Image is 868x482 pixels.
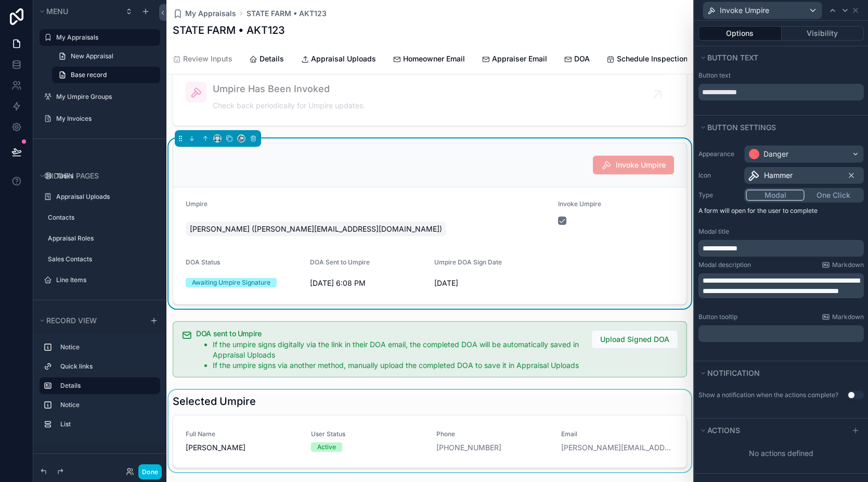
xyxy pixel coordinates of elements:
[707,426,740,435] span: Actions
[56,276,154,284] label: Line Items
[720,5,769,16] span: Invoke Umpire
[260,54,284,64] span: Details
[48,234,154,243] label: Appraisal Roles
[52,48,160,65] a: New Appraisal
[782,26,864,41] button: Visibility
[33,334,166,443] div: scrollable content
[746,189,805,201] button: Modal
[698,71,731,80] label: Button text
[46,7,68,16] span: Menu
[574,54,590,64] span: DOA
[698,227,729,236] label: Modal title
[698,171,740,180] label: Icon
[46,316,97,325] span: Record view
[698,191,740,199] label: Type
[606,49,688,70] a: Schedule Inspection
[192,278,270,287] div: Awaiting Umpire Signature
[37,4,119,19] button: Menu
[698,240,864,257] div: scrollable content
[138,464,162,479] button: Done
[707,53,758,62] span: Button text
[247,8,327,19] a: STATE FARM • AKT123
[698,325,864,342] div: scrollable content
[703,2,822,19] button: Invoke Umpire
[56,172,154,180] label: Tasks
[186,200,208,208] span: Umpire
[698,261,751,269] label: Modal description
[301,49,376,70] a: Appraisal Uploads
[822,261,864,269] a: Markdown
[310,278,426,288] span: [DATE] 6:08 PM
[173,49,232,70] a: Review Inputs
[832,313,864,321] span: Markdown
[698,120,858,135] button: Button settings
[698,423,845,438] button: Actions
[183,54,232,64] span: Review Inputs
[698,273,864,298] div: scrollable content
[698,50,858,65] button: Button text
[707,123,776,132] span: Button settings
[617,54,688,64] span: Schedule Inspection
[52,67,160,83] a: Base record
[805,189,862,201] button: One Click
[60,382,152,390] label: Details
[832,261,864,269] span: Markdown
[763,149,788,159] div: Danger
[558,200,601,208] span: Invoke Umpire
[698,26,782,41] button: Options
[186,258,220,266] span: DOA Status
[311,54,376,64] span: Appraisal Uploads
[310,258,370,266] span: DOA Sent to Umpire
[173,23,285,37] h1: STATE FARM • AKT123
[185,8,236,19] span: My Appraisals
[492,54,547,64] span: Appraiser Email
[698,391,838,399] div: Show a notification when the actions complete?
[173,8,236,19] a: My Appraisals
[60,420,152,428] label: List
[56,193,154,201] label: Appraisal Uploads
[403,54,465,64] span: Homeowner Email
[56,115,154,123] label: My Invoices
[37,313,144,328] button: Record view
[434,278,550,288] span: [DATE]
[698,313,737,321] label: Button tooltip
[48,213,154,222] label: Contacts
[564,49,590,70] a: DOA
[71,71,107,79] span: Base record
[60,343,152,351] label: Notice
[48,255,154,263] label: Sales Contacts
[190,224,442,234] span: [PERSON_NAME] ([PERSON_NAME][EMAIL_ADDRESS][DOMAIN_NAME])
[482,49,547,70] a: Appraiser Email
[249,49,284,70] a: Details
[764,170,793,181] span: Hammer
[694,444,868,463] div: No actions defined
[707,369,760,377] span: Notification
[822,313,864,321] a: Markdown
[56,93,154,101] label: My Umpire Groups
[71,52,113,60] span: New Appraisal
[56,33,154,42] label: My Appraisals
[744,145,864,163] button: Danger
[698,366,858,380] button: Notification
[60,401,152,409] label: Notice
[60,362,152,371] label: Quick links
[37,169,156,183] button: Hidden pages
[698,150,740,158] label: Appearance
[434,258,502,266] span: Umpire DOA Sign Date
[698,207,864,219] p: A form will open for the user to complete
[393,49,465,70] a: Homeowner Email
